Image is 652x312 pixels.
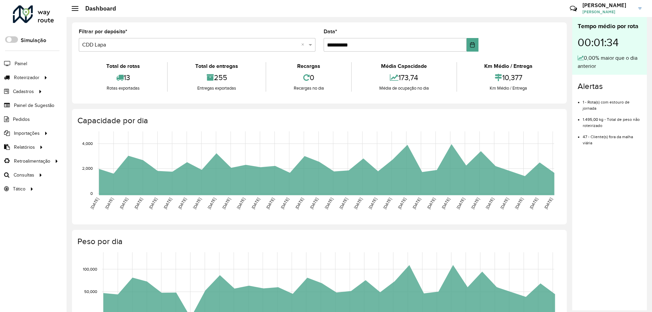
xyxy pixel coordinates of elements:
span: Consultas [14,171,34,179]
text: [DATE] [133,197,143,210]
text: [DATE] [382,197,392,210]
div: 0 [268,70,349,85]
h4: Alertas [578,81,641,91]
text: [DATE] [192,197,202,210]
text: 0 [90,191,93,196]
text: [DATE] [485,197,495,210]
text: 100,000 [83,267,97,271]
label: Data [324,27,337,36]
div: Km Médio / Entrega [459,85,558,92]
text: [DATE] [177,197,187,210]
h4: Peso por dia [77,237,560,246]
div: 00:01:34 [578,31,641,54]
text: [DATE] [280,197,290,210]
span: Painel de Sugestão [14,102,54,109]
text: [DATE] [426,197,436,210]
span: Clear all [301,41,307,49]
text: 2,000 [82,166,93,171]
text: [DATE] [236,197,246,210]
li: 47 - Cliente(s) fora da malha viária [583,129,641,146]
text: [DATE] [470,197,480,210]
div: 0,00% maior que o dia anterior [578,54,641,70]
div: Média Capacidade [354,62,454,70]
label: Simulação [21,36,46,44]
text: [DATE] [324,197,334,210]
span: Relatórios [14,144,35,151]
div: Tempo médio por rota [578,22,641,31]
text: 4,000 [82,141,93,146]
li: 1.495,00 kg - Total de peso não roteirizado [583,111,641,129]
div: Recargas no dia [268,85,349,92]
span: Retroalimentação [14,158,50,165]
button: Choose Date [467,38,478,52]
text: [DATE] [251,197,260,210]
text: [DATE] [514,197,524,210]
text: [DATE] [294,197,304,210]
text: [DATE] [397,197,407,210]
text: [DATE] [104,197,114,210]
h3: [PERSON_NAME] [582,2,633,8]
span: [PERSON_NAME] [582,9,633,15]
text: [DATE] [368,197,378,210]
li: 1 - Rota(s) com estouro de jornada [583,94,641,111]
span: Tático [13,185,25,192]
text: [DATE] [119,197,129,210]
text: [DATE] [412,197,421,210]
h2: Dashboard [78,5,116,12]
text: [DATE] [148,197,158,210]
text: [DATE] [207,197,217,210]
text: [DATE] [441,197,451,210]
label: Filtrar por depósito [79,27,127,36]
div: Rotas exportadas [80,85,165,92]
div: 13 [80,70,165,85]
text: [DATE] [309,197,319,210]
text: [DATE] [500,197,509,210]
span: Roteirizador [14,74,39,81]
span: Cadastros [13,88,34,95]
a: Contato Rápido [566,1,581,16]
div: Entregas exportadas [169,85,264,92]
div: Recargas [268,62,349,70]
text: [DATE] [90,197,99,210]
text: 50,000 [84,290,97,294]
div: 255 [169,70,264,85]
text: [DATE] [543,197,553,210]
text: [DATE] [339,197,348,210]
div: Média de ocupação no dia [354,85,454,92]
span: Pedidos [13,116,30,123]
div: 173,74 [354,70,454,85]
text: [DATE] [529,197,539,210]
span: Importações [14,130,40,137]
div: Km Médio / Entrega [459,62,558,70]
text: [DATE] [265,197,275,210]
div: Total de rotas [80,62,165,70]
text: [DATE] [456,197,466,210]
text: [DATE] [163,197,173,210]
span: Painel [15,60,27,67]
text: [DATE] [221,197,231,210]
div: Total de entregas [169,62,264,70]
h4: Capacidade por dia [77,116,560,126]
div: 10,377 [459,70,558,85]
text: [DATE] [353,197,363,210]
